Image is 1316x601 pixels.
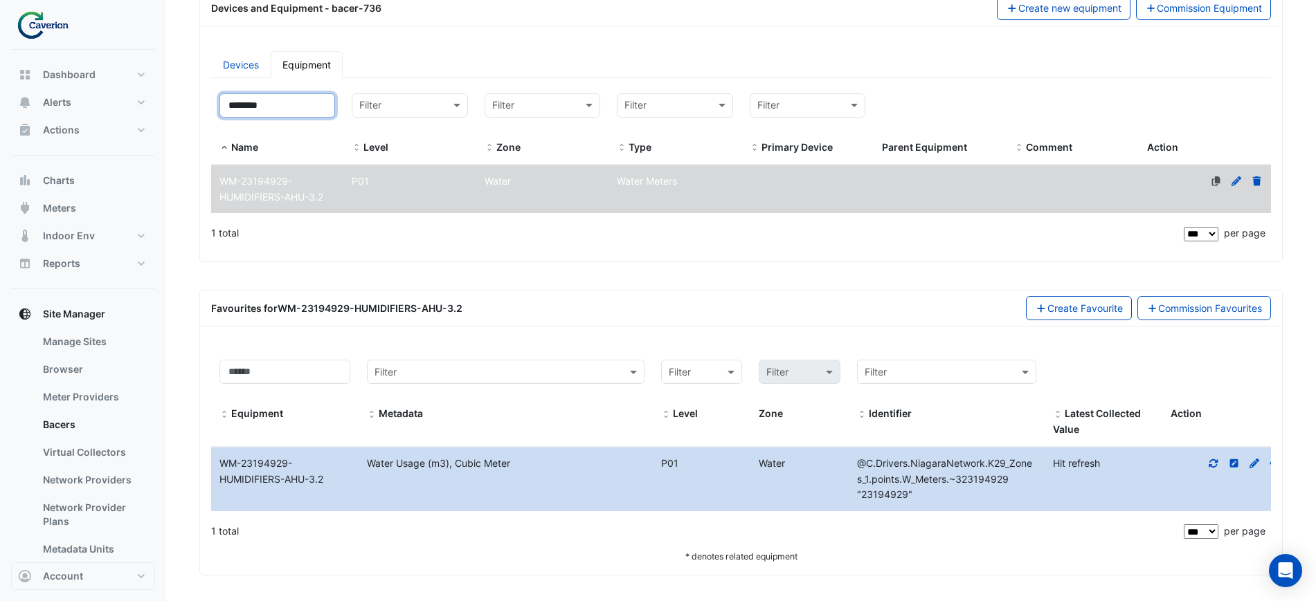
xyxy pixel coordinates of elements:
[685,551,797,562] small: * denotes related equipment
[43,201,76,215] span: Meters
[32,355,155,383] a: Browser
[485,175,511,187] span: Water
[43,257,80,270] span: Reports
[759,407,783,419] span: Zone
[359,456,653,472] div: Water Usage (m3), Cubic Meter
[761,141,833,153] span: Primary Device
[617,142,627,154] span: Type
[32,411,155,438] a: Bacers
[363,141,388,153] span: Level
[750,360,849,384] div: Please select Filter first
[352,142,361,154] span: Level
[653,456,751,472] div: P01
[231,141,258,153] span: Name
[11,61,155,89] button: Dashboard
[750,142,759,154] span: Primary Device
[43,174,75,187] span: Charts
[1026,296,1132,320] button: Create Favourite
[352,175,369,187] span: P01
[1251,175,1263,187] a: Delete
[43,307,105,321] span: Site Manager
[211,216,1181,250] div: 1 total
[1269,554,1302,587] div: Open Intercom Messenger
[1026,141,1072,153] span: Comment
[1228,457,1241,469] a: Inline Edit
[496,141,521,153] span: Zone
[750,456,849,472] div: Water
[1248,457,1261,469] a: Full Edit
[18,174,32,187] app-icon: Charts
[629,141,651,153] span: Type
[43,229,95,243] span: Indoor Env
[1014,142,1024,154] span: Comment
[43,569,83,583] span: Account
[219,142,229,154] span: Name
[11,89,155,116] button: Alerts
[673,407,698,419] span: Level
[857,409,867,420] span: Identifier
[43,68,96,82] span: Dashboard
[1171,407,1202,419] span: Action
[203,1,989,15] div: Devices and Equipment - bacer-736
[1053,457,1100,469] span: Hit refresh
[18,257,32,270] app-icon: Reports
[18,201,32,215] app-icon: Meters
[231,407,283,419] span: Equipment
[1053,407,1141,435] span: Latest value collected and stored in history
[882,141,967,153] span: Parent Equipment
[1207,457,1220,469] a: Refresh
[11,194,155,222] button: Meters
[367,409,377,420] span: Metadata
[661,409,671,420] span: Level and Zone
[32,466,155,494] a: Network Providers
[18,95,32,109] app-icon: Alerts
[485,142,494,154] span: Zone
[271,51,343,78] a: Equipment
[32,383,155,411] a: Meter Providers
[11,116,155,144] button: Actions
[18,229,32,243] app-icon: Indoor Env
[17,11,79,39] img: Company Logo
[211,514,1181,548] div: 1 total
[211,51,271,78] a: Devices
[1224,227,1265,239] span: per page
[18,123,32,137] app-icon: Actions
[617,175,677,187] span: Water Meters
[18,68,32,82] app-icon: Dashboard
[211,301,462,315] div: Favourites
[278,302,462,314] strong: WM-23194929-HUMIDIFIERS-AHU-3.2
[43,123,80,137] span: Actions
[264,302,462,314] span: for
[1137,296,1272,320] a: Commission Favourites
[1269,457,1281,469] a: Move to different equipment
[32,328,155,355] a: Manage Sites
[379,407,423,419] span: Metadata
[11,222,155,250] button: Indoor Env
[219,175,323,203] span: WM-23194929-HUMIDIFIERS-AHU-3.2
[1210,175,1223,187] a: No primary device defined
[43,95,71,109] span: Alerts
[1224,525,1265,537] span: per page
[32,535,155,563] a: Metadata Units
[1053,409,1063,420] span: Latest Collected Value
[869,407,912,419] span: Identifier
[1230,175,1243,187] a: Edit
[18,307,32,321] app-icon: Site Manager
[11,562,155,590] button: Account
[11,250,155,277] button: Reports
[11,167,155,194] button: Charts
[32,494,155,535] a: Network Provider Plans
[11,300,155,328] button: Site Manager
[32,438,155,466] a: Virtual Collectors
[211,456,359,488] div: WM-23194929-HUMIDIFIERS-AHU-3.2
[857,457,1032,501] span: Identifier
[219,409,229,420] span: Equipment
[1147,141,1178,153] span: Action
